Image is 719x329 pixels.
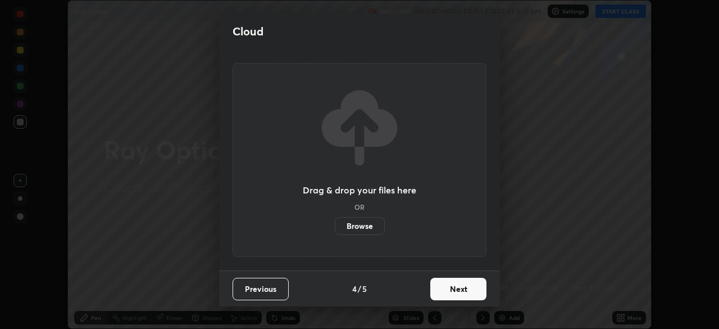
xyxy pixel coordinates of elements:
[233,24,263,39] h2: Cloud
[354,204,365,210] h5: OR
[362,283,367,295] h4: 5
[233,278,289,300] button: Previous
[303,186,416,195] h3: Drag & drop your files here
[358,283,361,295] h4: /
[430,278,486,300] button: Next
[352,283,357,295] h4: 4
